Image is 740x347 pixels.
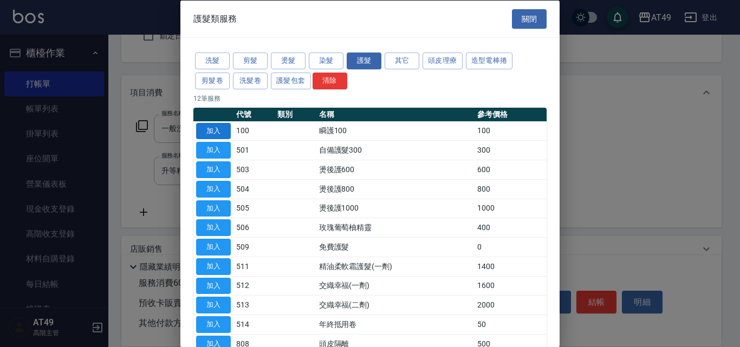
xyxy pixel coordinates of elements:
[475,218,547,237] td: 400
[196,316,231,333] button: 加入
[313,72,347,89] button: 清除
[193,13,237,24] span: 護髮類服務
[233,72,268,89] button: 洗髮卷
[316,257,475,276] td: 精油柔軟霜護髮(一劑)
[347,53,381,69] button: 護髮
[233,179,275,199] td: 504
[316,179,475,199] td: 燙後護800
[196,142,231,159] button: 加入
[475,107,547,121] th: 參考價格
[316,107,475,121] th: 名稱
[233,295,275,315] td: 513
[475,160,547,179] td: 600
[196,219,231,236] button: 加入
[512,9,547,29] button: 關閉
[475,276,547,296] td: 1600
[233,237,275,257] td: 509
[233,140,275,160] td: 501
[196,200,231,217] button: 加入
[475,140,547,160] td: 300
[233,121,275,141] td: 100
[196,122,231,139] button: 加入
[196,297,231,313] button: 加入
[475,237,547,257] td: 0
[316,315,475,334] td: 年終抵用卷
[423,53,463,69] button: 頭皮理療
[385,53,419,69] button: 其它
[196,258,231,274] button: 加入
[475,121,547,141] td: 100
[233,160,275,179] td: 503
[316,276,475,296] td: 交織幸福(一劑)
[475,199,547,218] td: 1000
[233,257,275,276] td: 511
[233,53,268,69] button: 剪髮
[271,53,306,69] button: 燙髮
[316,237,475,257] td: 免費護髮
[316,218,475,237] td: 玫瑰葡萄柚精靈
[316,121,475,141] td: 瞬護100
[271,72,311,89] button: 護髮包套
[193,93,547,103] p: 12 筆服務
[233,107,275,121] th: 代號
[233,276,275,296] td: 512
[316,295,475,315] td: 交織幸福(二劑)
[475,315,547,334] td: 50
[196,239,231,256] button: 加入
[196,180,231,197] button: 加入
[233,199,275,218] td: 505
[316,160,475,179] td: 燙後護600
[195,72,230,89] button: 剪髮卷
[196,161,231,178] button: 加入
[309,53,343,69] button: 染髮
[475,179,547,199] td: 800
[475,257,547,276] td: 1400
[195,53,230,69] button: 洗髮
[233,315,275,334] td: 514
[316,199,475,218] td: 燙後護1000
[233,218,275,237] td: 506
[475,295,547,315] td: 2000
[316,140,475,160] td: 自備護髮300
[466,53,513,69] button: 造型電棒捲
[275,107,316,121] th: 類別
[196,277,231,294] button: 加入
